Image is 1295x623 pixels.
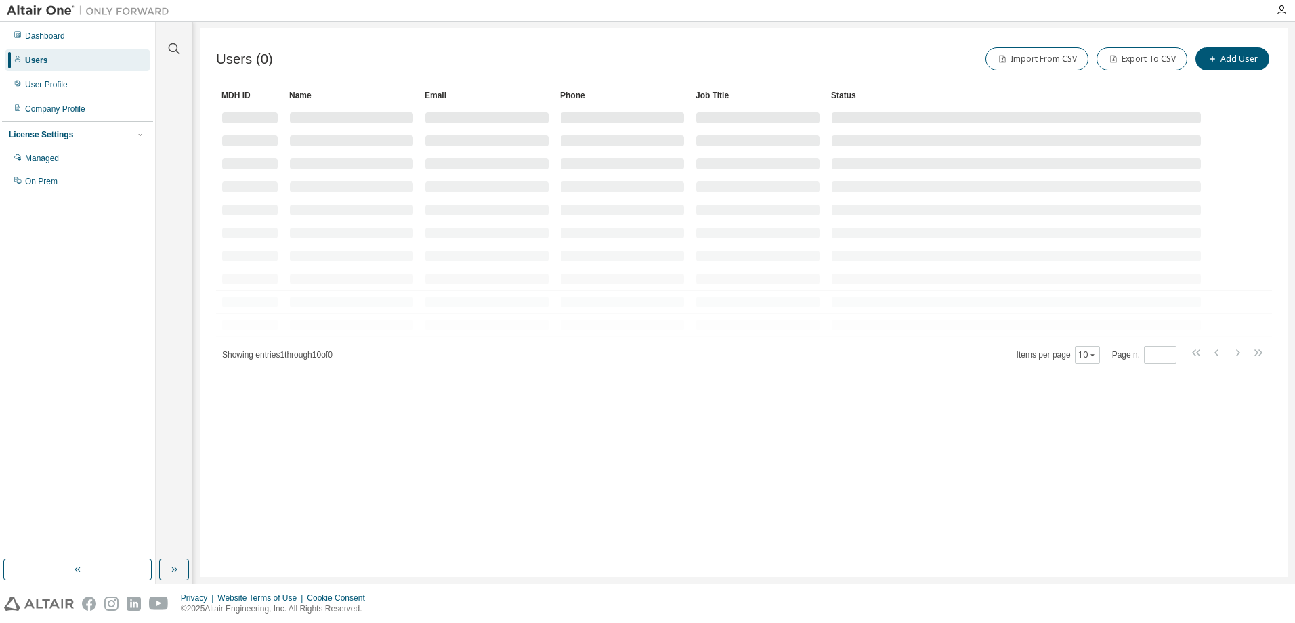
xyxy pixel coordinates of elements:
span: Items per page [1017,346,1100,364]
button: 10 [1078,349,1097,360]
button: Add User [1195,47,1269,70]
button: Export To CSV [1097,47,1187,70]
div: Website Terms of Use [217,593,307,603]
div: Cookie Consent [307,593,373,603]
div: Name [289,85,414,106]
img: linkedin.svg [127,597,141,611]
div: Users [25,55,47,66]
div: User Profile [25,79,68,90]
div: MDH ID [221,85,278,106]
img: altair_logo.svg [4,597,74,611]
button: Import From CSV [985,47,1088,70]
img: Altair One [7,4,176,18]
div: Email [425,85,549,106]
div: Privacy [181,593,217,603]
img: facebook.svg [82,597,96,611]
div: Managed [25,153,59,164]
div: Dashboard [25,30,65,41]
span: Users (0) [216,51,273,67]
img: youtube.svg [149,597,169,611]
div: On Prem [25,176,58,187]
div: Status [831,85,1202,106]
p: © 2025 Altair Engineering, Inc. All Rights Reserved. [181,603,373,615]
div: Job Title [696,85,820,106]
div: License Settings [9,129,73,140]
div: Company Profile [25,104,85,114]
span: Showing entries 1 through 10 of 0 [222,350,333,360]
div: Phone [560,85,685,106]
img: instagram.svg [104,597,119,611]
span: Page n. [1112,346,1176,364]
